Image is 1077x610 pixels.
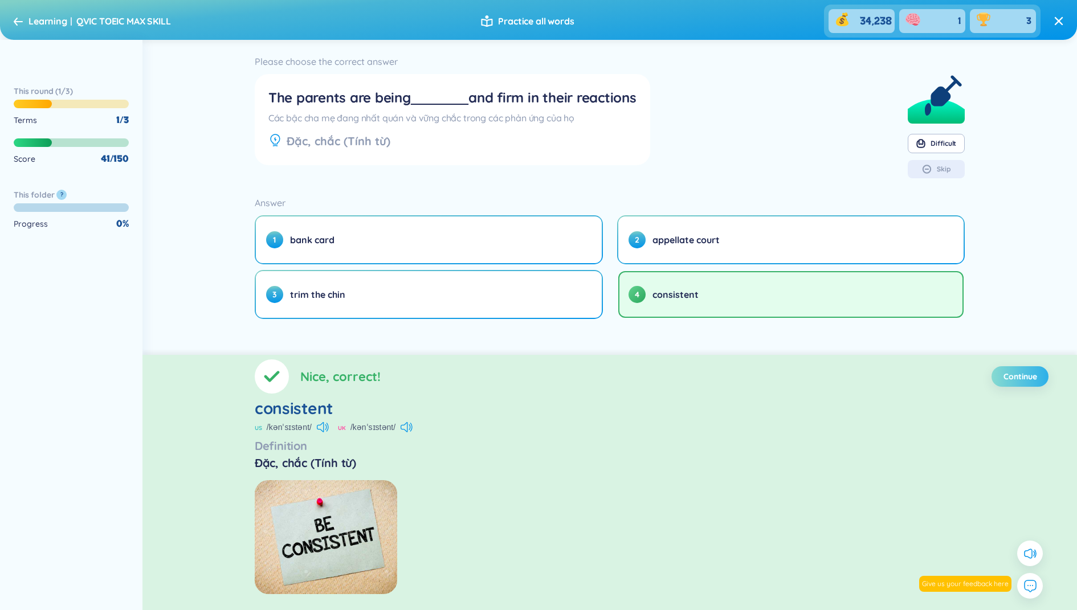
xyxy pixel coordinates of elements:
button: 3trim the chin [256,271,602,318]
div: Difficult [931,139,956,148]
span: US [255,424,262,433]
span: Learning [28,15,67,27]
div: 1/3 [116,114,129,126]
span: consistent [652,288,699,301]
img: tab_domain_overview_orange.svg [31,66,40,75]
div: Score [14,153,35,165]
span: /kənˈsɪstənt/ [350,421,395,433]
img: website_grey.svg [18,30,27,39]
img: tab_keywords_by_traffic_grey.svg [113,66,123,75]
div: Terms [14,114,37,126]
span: 1 [958,15,961,27]
div: Các bậc cha mẹ đang nhất quán và vững chắc trong các phản ứng của họ [268,112,637,124]
div: Đặc, chắc (Tính từ) [255,455,965,471]
span: appellate court [652,234,720,246]
div: Definition [255,438,965,454]
img: consistent402305535827.jpg [255,480,397,594]
span: Practice all words [498,15,574,27]
div: / 150 [101,153,129,165]
button: 2appellate court [618,216,964,263]
span: UK [338,424,346,433]
span: QVIC TOEIC MAX SKILL [76,15,171,27]
div: 0 % [116,218,129,230]
span: 4 [629,286,646,303]
span: 3 [266,286,283,303]
span: Continue [1003,371,1037,382]
div: v 4.0.25 [32,18,56,27]
button: ? [56,190,67,200]
span: /kənˈsɪstənt/ [267,421,312,433]
div: Answer [255,195,965,211]
div: Nice, correct! [300,367,381,387]
span: 2 [629,231,646,248]
div: Domain: [DOMAIN_NAME] [30,30,125,39]
span: 41 [101,153,110,165]
span: 1 [266,231,283,248]
a: LearningQVIC TOEIC MAX SKILL [14,12,171,30]
div: Please choose the correct answer [255,54,650,69]
button: Continue [992,366,1049,387]
span: 3 [1026,15,1031,27]
div: The parents are being and firm in their reactions [268,88,637,107]
h6: This round ( 1 / 3 ) [14,85,129,97]
button: Skip [908,160,965,178]
div: consistent [255,398,965,419]
button: Difficult [908,134,965,153]
button: 1bank card [256,216,602,263]
div: Progress [14,218,48,230]
div: Skip [937,165,951,174]
div: Keywords by Traffic [126,67,192,75]
span: trim the chin [290,288,345,301]
button: 4consistent [618,271,964,318]
img: logo_orange.svg [18,18,27,27]
h6: This folder [14,189,54,200]
span: bank card [290,234,334,246]
span: 34,238 [860,14,892,28]
div: Đặc, chắc (Tính từ) [287,133,390,149]
div: Domain Overview [43,67,102,75]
